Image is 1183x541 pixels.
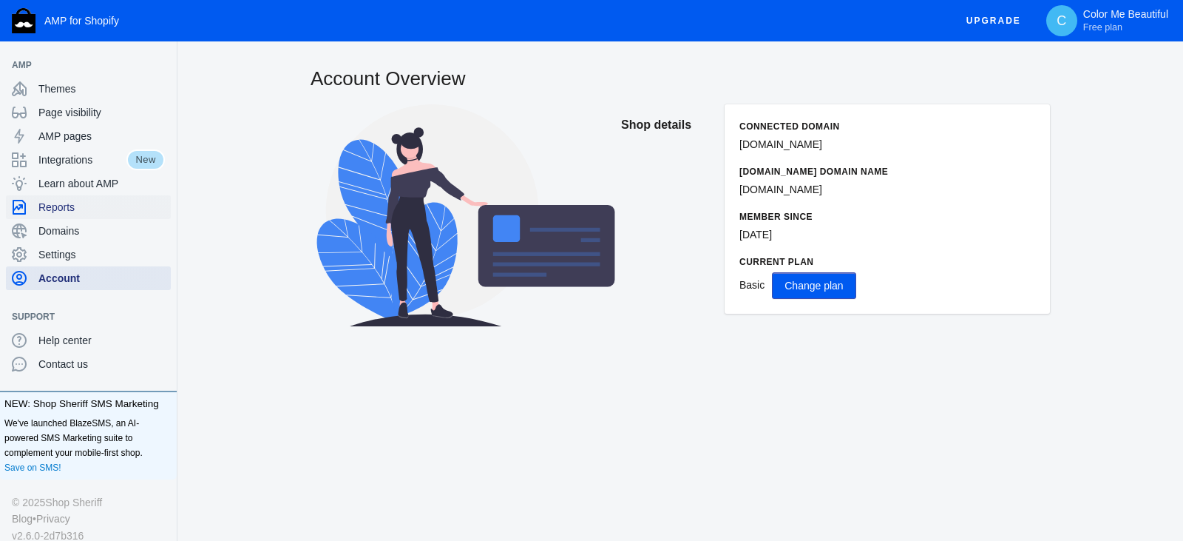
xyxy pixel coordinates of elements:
[6,172,171,195] a: Learn about AMP
[739,279,765,291] span: Basic
[6,148,171,172] a: IntegrationsNew
[739,209,1035,224] h6: Member since
[38,176,165,191] span: Learn about AMP
[150,314,174,320] button: Add a sales channel
[739,137,1035,152] p: [DOMAIN_NAME]
[1083,21,1122,33] span: Free plan
[6,195,171,219] a: Reports
[38,81,165,96] span: Themes
[126,149,165,170] span: New
[955,7,1033,35] button: Upgrade
[311,65,1050,92] h2: Account Overview
[38,152,126,167] span: Integrations
[966,7,1021,34] span: Upgrade
[12,309,150,324] span: Support
[6,266,171,290] a: Account
[6,101,171,124] a: Page visibility
[12,8,35,33] img: Shop Sheriff Logo
[739,255,1035,269] h6: Current Plan
[6,77,171,101] a: Themes
[739,182,1035,198] p: [DOMAIN_NAME]
[621,104,710,146] h2: Shop details
[38,200,165,215] span: Reports
[739,119,1035,134] h6: Connected domain
[6,352,171,376] a: Contact us
[38,333,165,348] span: Help center
[6,124,171,148] a: AMP pages
[12,58,150,73] span: AMP
[6,243,171,266] a: Settings
[1109,467,1165,523] iframe: Drift Widget Chat Controller
[772,272,855,299] button: Change plan
[38,105,165,120] span: Page visibility
[784,280,843,292] span: Change plan
[739,227,1035,243] p: [DATE]
[150,62,174,68] button: Add a sales channel
[1083,8,1168,33] p: Color Me Beautiful
[38,224,165,238] span: Domains
[739,164,1035,179] h6: [DOMAIN_NAME] domain name
[38,247,165,262] span: Settings
[38,357,165,372] span: Contact us
[44,15,119,27] span: AMP for Shopify
[6,219,171,243] a: Domains
[38,271,165,286] span: Account
[38,129,165,144] span: AMP pages
[1054,13,1069,28] span: C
